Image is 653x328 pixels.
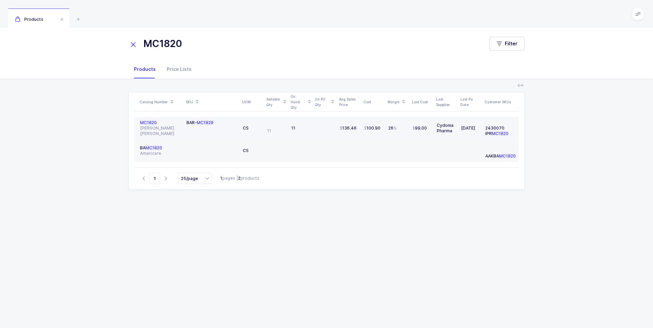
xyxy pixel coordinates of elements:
[461,125,480,131] div: [DATE]
[140,96,182,108] div: Catalog Number
[499,153,516,159] span: MC1820
[197,120,213,125] span: MC1820
[266,96,287,108] div: Sellable Qty
[485,125,513,131] div: 2430070
[492,131,509,136] span: MC1820
[388,96,408,108] div: Margin
[437,123,456,134] div: Cydonia Pharma
[140,145,181,151] div: BA
[485,131,513,136] div: IPR
[149,173,160,184] span: Go to
[291,125,310,131] div: 11
[145,145,162,150] span: MC1820
[315,96,335,108] div: On PO Qty
[485,153,513,159] div: AAKBA
[242,99,262,105] div: UOM
[412,99,432,105] div: Last Cost
[140,125,181,136] div: [PERSON_NAME] [PERSON_NAME]
[340,125,357,131] span: 136.46
[436,96,456,107] div: Last Supplier
[140,151,181,156] div: Americare
[291,94,311,110] div: On Hand Qty
[339,96,359,107] div: Avg Sales Price
[388,125,397,131] span: 26
[134,60,161,78] div: Products
[267,128,286,134] div: 11
[363,99,384,105] div: Cost
[238,176,240,181] b: 2
[243,148,262,153] div: CS
[186,96,238,108] div: SKU
[489,37,525,50] button: Filter
[161,60,192,78] div: Price Lists
[460,96,481,107] div: Last Po Date
[505,40,517,47] span: Filter
[364,125,380,131] span: 100.90
[178,173,212,184] input: Select
[128,35,476,52] input: Search for Products...
[15,17,43,22] span: Products
[243,125,262,131] div: CS
[413,125,427,131] span: 99.00
[140,120,157,125] span: MC1820
[220,176,222,181] b: 1
[220,175,260,181] div: pages | products
[485,99,517,105] div: Customer SKUs
[186,120,213,125] div: BAR-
